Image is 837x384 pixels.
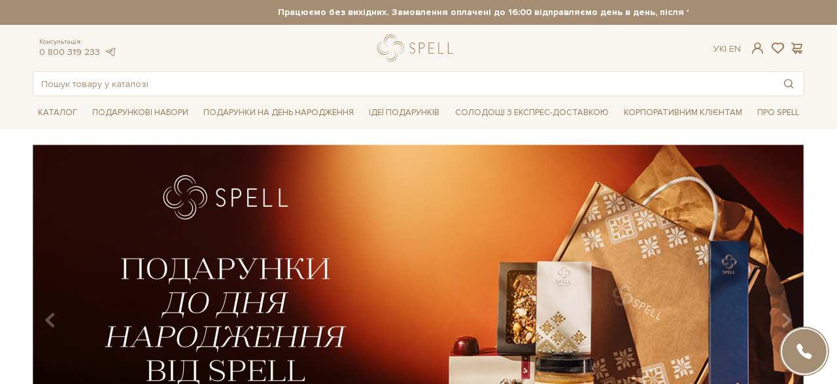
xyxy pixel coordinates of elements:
span: Подарунки на День народження [198,103,359,123]
span: Подарункові набори [87,103,194,123]
button: Пошук товару у каталозі [774,72,804,96]
span: Ідеї подарунків [364,103,445,123]
a: 0 800 319 233 [39,46,100,58]
div: Ук [713,43,741,55]
a: Солодощі з експрес-доставкою [450,101,614,124]
input: Пошук товару у каталозі [33,72,774,96]
span: Консультація: [39,38,116,46]
span: Каталог [33,103,82,123]
a: Корпоративним клієнтам [619,101,747,124]
span: | [725,43,726,54]
span: Про Spell [752,103,804,123]
a: telegram [103,46,116,58]
a: En [729,43,741,54]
